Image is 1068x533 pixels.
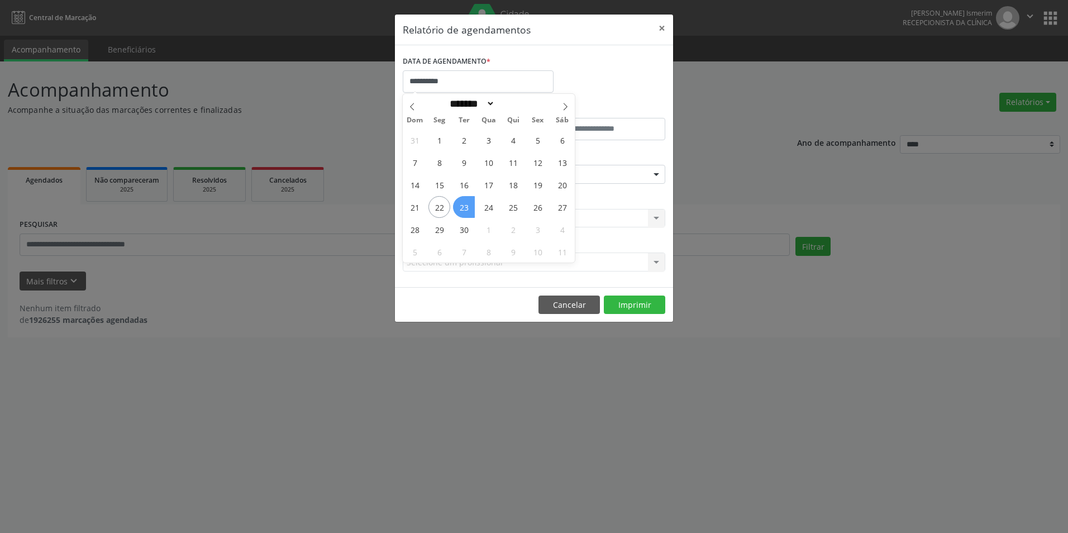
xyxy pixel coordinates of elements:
[551,129,573,151] span: Setembro 6, 2025
[428,241,450,263] span: Outubro 6, 2025
[501,117,526,124] span: Qui
[404,196,426,218] span: Setembro 21, 2025
[453,129,475,151] span: Setembro 2, 2025
[478,196,499,218] span: Setembro 24, 2025
[527,218,549,240] span: Outubro 3, 2025
[428,218,450,240] span: Setembro 29, 2025
[452,117,476,124] span: Ter
[404,241,426,263] span: Outubro 5, 2025
[502,241,524,263] span: Outubro 9, 2025
[651,15,673,42] button: Close
[428,151,450,173] span: Setembro 8, 2025
[404,218,426,240] span: Setembro 28, 2025
[526,117,550,124] span: Sex
[550,117,575,124] span: Sáb
[478,218,499,240] span: Outubro 1, 2025
[551,174,573,196] span: Setembro 20, 2025
[403,117,427,124] span: Dom
[527,151,549,173] span: Setembro 12, 2025
[478,241,499,263] span: Outubro 8, 2025
[476,117,501,124] span: Qua
[428,174,450,196] span: Setembro 15, 2025
[428,129,450,151] span: Setembro 1, 2025
[404,151,426,173] span: Setembro 7, 2025
[478,151,499,173] span: Setembro 10, 2025
[527,241,549,263] span: Outubro 10, 2025
[404,174,426,196] span: Setembro 14, 2025
[428,196,450,218] span: Setembro 22, 2025
[453,196,475,218] span: Setembro 23, 2025
[502,129,524,151] span: Setembro 4, 2025
[404,129,426,151] span: Agosto 31, 2025
[551,196,573,218] span: Setembro 27, 2025
[453,218,475,240] span: Setembro 30, 2025
[551,151,573,173] span: Setembro 13, 2025
[495,98,532,110] input: Year
[453,151,475,173] span: Setembro 9, 2025
[453,241,475,263] span: Outubro 7, 2025
[604,296,665,315] button: Imprimir
[478,129,499,151] span: Setembro 3, 2025
[502,196,524,218] span: Setembro 25, 2025
[551,241,573,263] span: Outubro 11, 2025
[527,196,549,218] span: Setembro 26, 2025
[527,129,549,151] span: Setembro 5, 2025
[551,218,573,240] span: Outubro 4, 2025
[502,151,524,173] span: Setembro 11, 2025
[502,218,524,240] span: Outubro 2, 2025
[403,22,531,37] h5: Relatório de agendamentos
[427,117,452,124] span: Seg
[527,174,549,196] span: Setembro 19, 2025
[538,296,600,315] button: Cancelar
[403,53,490,70] label: DATA DE AGENDAMENTO
[453,174,475,196] span: Setembro 16, 2025
[446,98,495,110] select: Month
[478,174,499,196] span: Setembro 17, 2025
[537,101,665,118] label: ATÉ
[502,174,524,196] span: Setembro 18, 2025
